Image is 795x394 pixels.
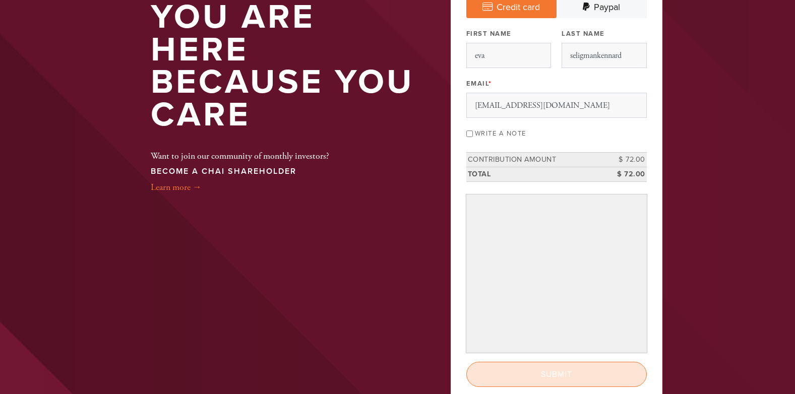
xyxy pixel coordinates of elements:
[601,167,647,181] td: $ 72.00
[466,29,512,38] label: First Name
[488,80,492,88] span: This field is required.
[151,167,329,176] h3: BECOME A CHAI SHAREHOLDER
[151,136,329,194] div: Want to join our community of monthly investors?
[466,79,492,88] label: Email
[601,153,647,167] td: $ 72.00
[466,153,601,167] td: Contribution Amount
[468,196,645,351] iframe: Secure payment input frame
[562,29,605,38] label: Last Name
[466,167,601,181] td: Total
[151,1,418,131] h1: You are here because you care
[466,362,647,387] input: Submit
[151,181,202,193] a: Learn more →
[475,129,526,138] label: Write a note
